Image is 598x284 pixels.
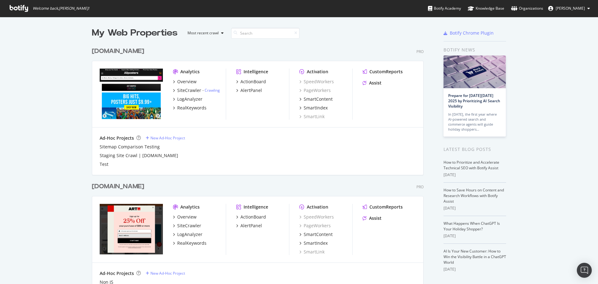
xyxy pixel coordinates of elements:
[240,214,266,220] div: ActionBoard
[173,105,206,111] a: RealKeywords
[173,87,220,94] a: SiteCrawler- Crawling
[363,80,382,86] a: Assist
[240,79,266,85] div: ActionBoard
[177,105,206,111] div: RealKeywords
[299,87,331,94] a: PageWorkers
[146,135,185,141] a: New Ad-Hoc Project
[299,113,325,120] a: SmartLink
[202,88,220,93] div: -
[236,223,262,229] a: AlertPanel
[369,204,403,210] div: CustomReports
[304,96,333,102] div: SmartContent
[543,3,595,13] button: [PERSON_NAME]
[444,30,494,36] a: Botify Chrome Plugin
[307,69,328,75] div: Activation
[205,88,220,93] a: Crawling
[177,96,202,102] div: LogAnalyzer
[428,5,461,12] div: Botify Academy
[299,214,334,220] a: SpeedWorkers
[100,270,134,277] div: Ad-Hoc Projects
[92,182,144,191] div: [DOMAIN_NAME]
[100,135,134,141] div: Ad-Hoc Projects
[183,28,226,38] button: Most recent crawl
[444,267,506,272] div: [DATE]
[100,69,163,119] img: allposters.com
[150,271,185,276] div: New Ad-Hoc Project
[100,152,178,159] a: Staging Site Crawl | [DOMAIN_NAME]
[236,79,266,85] a: ActionBoard
[577,263,592,278] div: Open Intercom Messenger
[363,69,403,75] a: CustomReports
[244,204,268,210] div: Intelligence
[448,112,501,132] div: In [DATE], the first year where AI-powered search and commerce agents will guide holiday shoppers…
[92,27,178,39] div: My Web Properties
[444,248,506,265] a: AI Is Your New Customer: How to Win the Visibility Battle in a ChatGPT World
[304,231,333,238] div: SmartContent
[299,96,333,102] a: SmartContent
[363,215,382,221] a: Assist
[177,240,206,246] div: RealKeywords
[180,204,200,210] div: Analytics
[299,240,328,246] a: SmartIndex
[299,223,331,229] div: PageWorkers
[444,55,506,88] img: Prepare for Black Friday 2025 by Prioritizing AI Search Visibility
[240,87,262,94] div: AlertPanel
[173,240,206,246] a: RealKeywords
[177,79,197,85] div: Overview
[444,221,500,232] a: What Happens When ChatGPT Is Your Holiday Shopper?
[444,146,506,153] div: Latest Blog Posts
[150,135,185,141] div: New Ad-Hoc Project
[299,249,325,255] a: SmartLink
[173,79,197,85] a: Overview
[173,231,202,238] a: LogAnalyzer
[177,214,197,220] div: Overview
[416,49,424,54] div: Pro
[304,105,328,111] div: SmartIndex
[177,87,201,94] div: SiteCrawler
[369,69,403,75] div: CustomReports
[92,182,147,191] a: [DOMAIN_NAME]
[369,215,382,221] div: Assist
[444,205,506,211] div: [DATE]
[180,69,200,75] div: Analytics
[100,161,108,167] a: Test
[363,204,403,210] a: CustomReports
[299,79,334,85] a: SpeedWorkers
[416,184,424,190] div: Pro
[369,80,382,86] div: Assist
[468,5,504,12] div: Knowledge Base
[177,231,202,238] div: LogAnalyzer
[236,214,266,220] a: ActionBoard
[511,5,543,12] div: Organizations
[444,233,506,239] div: [DATE]
[146,271,185,276] a: New Ad-Hoc Project
[304,240,328,246] div: SmartIndex
[100,204,163,254] img: art.com
[444,172,506,178] div: [DATE]
[236,87,262,94] a: AlertPanel
[450,30,494,36] div: Botify Chrome Plugin
[444,160,499,171] a: How to Prioritize and Accelerate Technical SEO with Botify Assist
[173,214,197,220] a: Overview
[177,223,201,229] div: SiteCrawler
[444,187,504,204] a: How to Save Hours on Content and Research Workflows with Botify Assist
[173,223,201,229] a: SiteCrawler
[92,47,147,56] a: [DOMAIN_NAME]
[100,144,160,150] a: Sitemap Comparison Testing
[231,28,300,39] input: Search
[299,231,333,238] a: SmartContent
[173,96,202,102] a: LogAnalyzer
[444,46,506,53] div: Botify news
[187,31,219,35] div: Most recent crawl
[307,204,328,210] div: Activation
[556,6,585,11] span: Thomas Brodbeck
[299,105,328,111] a: SmartIndex
[244,69,268,75] div: Intelligence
